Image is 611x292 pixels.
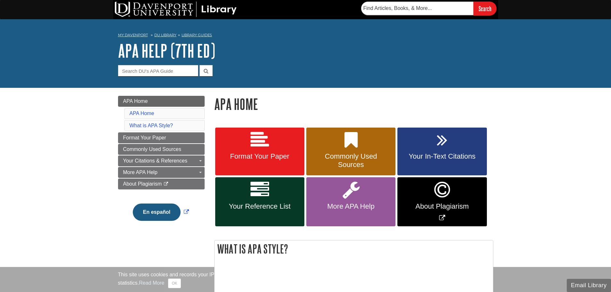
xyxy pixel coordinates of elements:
span: Your Citations & References [123,158,187,163]
a: More APA Help [118,167,205,178]
a: APA Help (7th Ed) [118,41,215,61]
h2: What is APA Style? [215,240,493,257]
a: My Davenport [118,32,148,38]
span: Format Your Paper [220,152,300,161]
div: Guide Page Menu [118,96,205,232]
a: Your In-Text Citations [397,128,487,176]
a: Format Your Paper [215,128,304,176]
a: Read More [139,280,164,286]
a: Link opens in new window [397,177,487,226]
button: En español [133,204,181,221]
a: What is APA Style? [130,123,173,128]
form: Searches DU Library's articles, books, and more [361,2,496,15]
a: Your Reference List [215,177,304,226]
a: APA Home [118,96,205,107]
span: Commonly Used Sources [123,146,181,152]
button: Close [168,279,181,288]
a: Link opens in new window [131,209,191,215]
a: Format Your Paper [118,132,205,143]
button: Email Library [567,279,611,292]
span: About Plagiarism [402,202,482,211]
span: Your Reference List [220,202,300,211]
a: Commonly Used Sources [118,144,205,155]
a: Commonly Used Sources [306,128,395,176]
a: Your Citations & References [118,155,205,166]
span: APA Home [123,98,148,104]
input: Search DU's APA Guide [118,65,198,76]
a: About Plagiarism [118,179,205,189]
span: Commonly Used Sources [311,152,391,169]
nav: breadcrumb [118,31,493,41]
span: Format Your Paper [123,135,166,140]
div: This site uses cookies and records your IP address for usage statistics. Additionally, we use Goo... [118,271,493,288]
h1: APA Home [214,96,493,112]
span: Your In-Text Citations [402,152,482,161]
i: This link opens in a new window [163,182,169,186]
a: Library Guides [182,33,212,37]
a: APA Home [130,111,154,116]
span: More APA Help [311,202,391,211]
img: DU Library [115,2,237,17]
a: More APA Help [306,177,395,226]
input: Find Articles, Books, & More... [361,2,473,15]
span: More APA Help [123,170,157,175]
input: Search [473,2,496,15]
span: About Plagiarism [123,181,162,187]
a: DU Library [154,33,176,37]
